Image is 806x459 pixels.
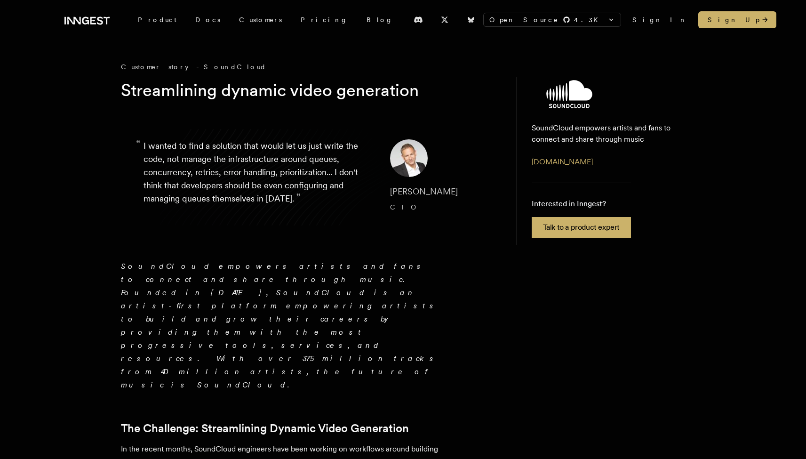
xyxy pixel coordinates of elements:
[698,11,776,28] a: Sign Up
[434,12,455,27] a: X
[121,62,497,72] div: Customer story - SoundCloud
[128,11,186,28] div: Product
[291,11,357,28] a: Pricing
[408,12,429,27] a: Discord
[632,15,687,24] a: Sign In
[461,12,481,27] a: Bluesky
[186,11,230,28] a: Docs
[121,262,439,389] em: SoundCloud empowers artists and fans to connect and share through music. Founded in [DATE], Sound...
[513,80,626,108] img: SoundCloud's logo
[121,422,409,435] a: The Challenge: Streamlining Dynamic Video Generation
[390,203,421,211] span: CTO
[532,198,631,209] p: Interested in Inngest?
[296,191,301,204] span: ”
[532,217,631,238] a: Talk to a product expert
[144,139,375,215] p: I wanted to find a solution that would let us just write the code, not manage the infrastructure ...
[489,15,559,24] span: Open Source
[532,122,670,145] p: SoundCloud empowers artists and fans to connect and share through music
[390,186,458,196] span: [PERSON_NAME]
[136,141,141,147] span: “
[532,157,593,166] a: [DOMAIN_NAME]
[574,15,604,24] span: 4.3 K
[121,79,482,102] h1: Streamlining dynamic video generation
[390,139,428,177] img: Image of Matthew Drooker
[357,11,402,28] a: Blog
[230,11,291,28] a: Customers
